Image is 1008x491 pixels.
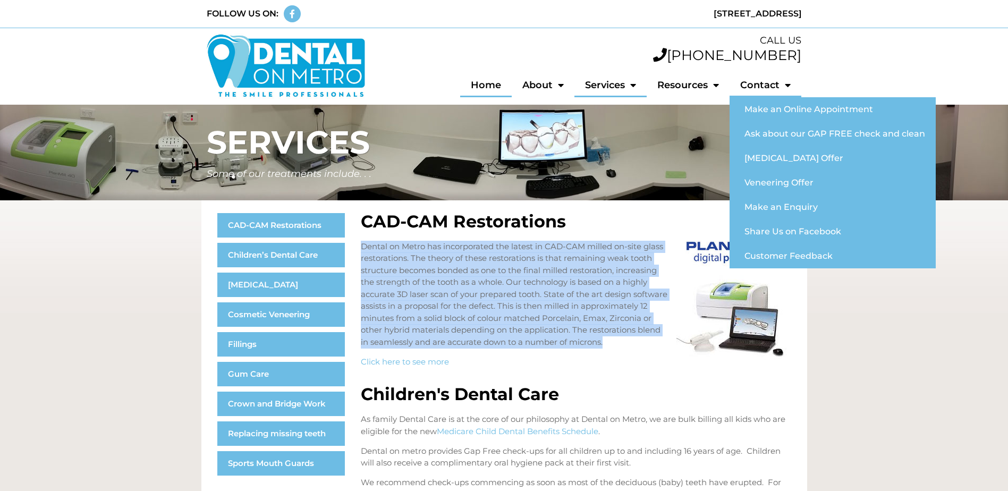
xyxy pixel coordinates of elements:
a: Share Us on Facebook [730,219,936,244]
a: Make an Enquiry [730,195,936,219]
div: CALL US [376,33,802,48]
nav: Menu [217,213,345,476]
ul: Contact [730,97,936,268]
a: Click here to see more [361,357,449,367]
a: Customer Feedback [730,244,936,268]
h2: CAD-CAM Restorations [361,213,791,230]
a: Crown and Bridge Work [217,392,345,416]
div: [STREET_ADDRESS] [510,7,802,20]
a: Gum Care [217,362,345,386]
a: Resources [647,73,730,97]
nav: Menu [376,73,802,97]
p: Dental on metro provides Gap Free check-ups for all children up to and including 16 years of age.... [361,445,791,469]
p: As family Dental Care is at the core of our philosophy at Dental on Metro, we are bulk billing al... [361,413,791,437]
a: Sports Mouth Guards [217,451,345,476]
a: About [512,73,574,97]
a: Services [574,73,647,97]
a: Home [460,73,512,97]
a: Cosmetic Veneering [217,302,345,327]
h1: SERVICES [207,126,802,158]
h2: Children's Dental Care [361,386,791,403]
a: Children’s Dental Care [217,243,345,267]
a: CAD-CAM Restorations [217,213,345,238]
a: [MEDICAL_DATA] [217,273,345,297]
div: FOLLOW US ON: [207,7,278,20]
a: Make an Online Appointment [730,97,936,122]
a: Contact [730,73,801,97]
a: Fillings [217,332,345,357]
a: [MEDICAL_DATA] Offer [730,146,936,171]
p: Dental on Metro has incorporated the latest in CAD-CAM milled on-site glass restorations. The the... [361,241,791,349]
a: Medicare Child Dental Benefits Schedule [437,426,598,436]
a: Ask about our GAP FREE check and clean [730,122,936,146]
a: Veneering Offer [730,171,936,195]
a: [PHONE_NUMBER] [653,47,801,64]
a: Replacing missing teeth [217,421,345,446]
h5: Some of our treatments include. . . [207,169,802,179]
